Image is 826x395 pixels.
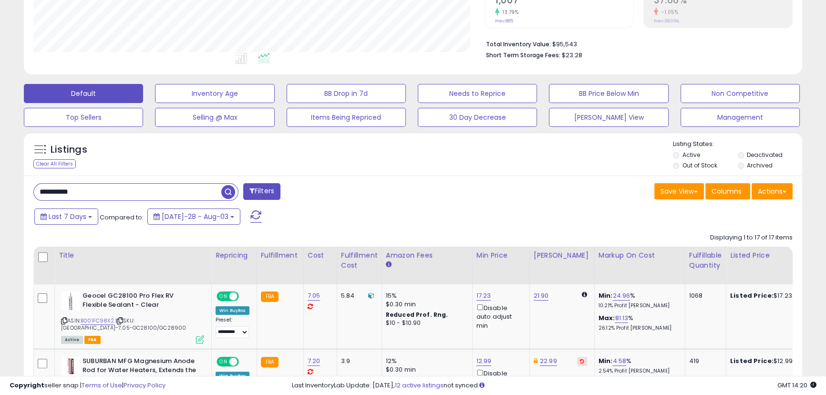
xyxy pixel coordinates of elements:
[61,336,83,344] span: All listings currently available for purchase on Amazon
[673,140,802,149] p: Listing States:
[386,250,468,260] div: Amazon Fees
[752,183,793,199] button: Actions
[499,9,518,16] small: 13.79%
[308,291,320,301] a: 7.05
[341,291,374,300] div: 5.84
[237,358,253,366] span: OFF
[386,260,392,269] small: Amazon Fees.
[599,357,678,374] div: %
[61,291,204,343] div: ASIN:
[386,300,465,309] div: $0.30 min
[33,159,76,168] div: Clear All Filters
[730,291,809,300] div: $17.23
[418,108,537,127] button: 30 Day Decrease
[599,291,678,309] div: %
[599,313,615,322] b: Max:
[82,381,122,390] a: Terms of Use
[261,250,299,260] div: Fulfillment
[599,291,613,300] b: Min:
[418,84,537,103] button: Needs to Reprice
[549,108,668,127] button: [PERSON_NAME] View
[341,357,374,365] div: 3.9
[395,381,444,390] a: 12 active listings
[217,292,229,301] span: ON
[10,381,165,390] div: seller snap | |
[308,356,320,366] a: 7.20
[386,291,465,300] div: 15%
[612,356,626,366] a: 4.58
[599,325,678,332] p: 26.12% Profit [PERSON_NAME]
[83,357,198,395] b: SUBURBAN MFG Magnesium Anode Rod for Water Heaters, Extends the Life of Your Hot Water Tank, Easy...
[386,311,448,319] b: Reduced Prof. Rng.
[216,306,249,315] div: Win BuyBox
[124,381,165,390] a: Privacy Policy
[155,84,274,103] button: Inventory Age
[261,357,279,367] small: FBA
[308,250,333,260] div: Cost
[237,292,253,301] span: OFF
[476,250,526,260] div: Min Price
[712,187,742,196] span: Columns
[61,317,186,331] span: | SKU: [GEOGRAPHIC_DATA]-7.05-GC28100/GC28900
[476,291,491,301] a: 17.23
[594,247,685,284] th: The percentage added to the cost of goods (COGS) that forms the calculator for Min & Max prices.
[61,291,80,311] img: 41xeBgmD-EL._SL40_.jpg
[540,356,557,366] a: 22.99
[730,250,813,260] div: Listed Price
[386,319,465,327] div: $10 - $10.90
[292,381,816,390] div: Last InventoryLab Update: [DATE], not synced.
[599,250,681,260] div: Markup on Cost
[162,212,228,221] span: [DATE]-28 - Aug-03
[689,357,719,365] div: 419
[681,84,800,103] button: Non Competitive
[615,313,628,323] a: 81.13
[599,302,678,309] p: 10.21% Profit [PERSON_NAME]
[710,233,793,242] div: Displaying 1 to 17 of 17 items
[495,18,513,24] small: Prev: 885
[654,183,704,199] button: Save View
[562,51,582,60] span: $23.28
[730,356,774,365] b: Listed Price:
[476,356,492,366] a: 12.99
[155,108,274,127] button: Selling @ Max
[658,9,678,16] small: -1.05%
[730,291,774,300] b: Listed Price:
[486,51,560,59] b: Short Term Storage Fees:
[549,84,668,103] button: BB Price Below Min
[476,302,522,330] div: Disable auto adjust min
[261,291,279,302] small: FBA
[747,151,783,159] label: Deactivated
[747,161,773,169] label: Archived
[777,381,816,390] span: 2025-08-11 14:20 GMT
[147,208,240,225] button: [DATE]-28 - Aug-03
[599,314,678,332] div: %
[84,336,101,344] span: FBA
[599,356,613,365] b: Min:
[49,212,86,221] span: Last 7 Days
[682,161,717,169] label: Out of Stock
[81,317,114,325] a: B001FC98X2
[612,291,630,301] a: 24.96
[217,358,229,366] span: ON
[682,151,700,159] label: Active
[689,291,719,300] div: 1068
[243,183,280,200] button: Filters
[100,213,144,222] span: Compared to:
[486,38,785,49] li: $95,543
[681,108,800,127] button: Management
[534,250,590,260] div: [PERSON_NAME]
[10,381,44,390] strong: Copyright
[51,143,87,156] h5: Listings
[59,250,207,260] div: Title
[287,108,406,127] button: Items Being Repriced
[216,317,249,338] div: Preset:
[486,40,551,48] b: Total Inventory Value:
[534,291,549,301] a: 21.90
[24,84,143,103] button: Default
[386,357,465,365] div: 12%
[34,208,98,225] button: Last 7 Days
[287,84,406,103] button: BB Drop in 7d
[689,250,722,270] div: Fulfillable Quantity
[730,357,809,365] div: $12.99
[24,108,143,127] button: Top Sellers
